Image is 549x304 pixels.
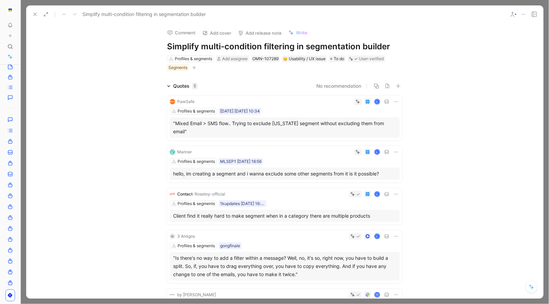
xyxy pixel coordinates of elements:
[222,56,248,61] span: Add assignee
[170,191,175,197] img: logo
[252,55,279,62] div: OMN-107289
[375,150,380,154] div: K
[316,82,361,90] button: No recommendation
[375,100,380,104] div: K
[199,28,234,38] button: Add cover
[220,200,265,207] div: 1kupdates [DATE] 16:40
[359,55,384,62] div: User-verified
[177,291,216,298] div: by [PERSON_NAME]
[235,28,285,38] button: Add release note
[170,149,175,155] img: logo
[375,192,380,197] div: K
[177,149,192,155] div: Mariner
[164,82,200,90] div: Quotes5
[193,191,225,197] span: · Rosetoy-official
[173,254,396,278] div: "Is there's no way to add a filter within a message? Well, no, it's so, right now, you have to bu...
[178,242,215,249] div: Profiles & segments
[170,234,175,239] div: M
[7,7,14,14] img: Omnisend
[177,233,195,240] div: 3 Amigos
[285,28,311,37] button: Write
[173,82,198,90] div: Quotes
[5,5,15,15] button: Omnisend
[282,55,327,62] div: 🤔Usability / UX issue
[220,158,262,165] div: MLSEP1 [DATE] 16:56
[220,108,260,115] div: [DATE] [DATE] 10:34
[178,200,215,207] div: Profiles & segments
[82,10,206,18] span: Simplify multi-condition filtering in segmentation builder
[178,108,215,115] div: Profiles & segments
[170,99,175,104] img: logo
[175,55,212,62] div: Profiles & segments
[170,292,175,298] img: logo
[173,212,396,220] div: Client find it really hard to make segment when in a category there are multiple products
[173,170,396,178] div: hello, im creating a segment and i wanna exclude some other segments from it is it possible?
[192,83,198,89] div: 5
[173,119,396,136] div: "Mixed Email > SMS flow.. Trying to exclude [US_STATE] segment without excluding them from email"
[375,293,380,297] img: avatar
[296,30,307,36] span: Write
[329,55,346,62] div: To do
[283,55,326,62] div: Usability / UX issue
[168,64,187,71] div: Segments
[375,234,380,239] div: K
[177,98,195,105] div: PawSafe
[283,57,287,61] img: 🤔
[164,28,199,37] button: Comment
[177,191,193,197] span: Contact
[178,158,215,165] div: Profiles & segments
[334,55,344,62] span: To do
[167,41,402,52] h1: Simplify multi-condition filtering in segmentation builder
[220,242,240,249] div: gongfinale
